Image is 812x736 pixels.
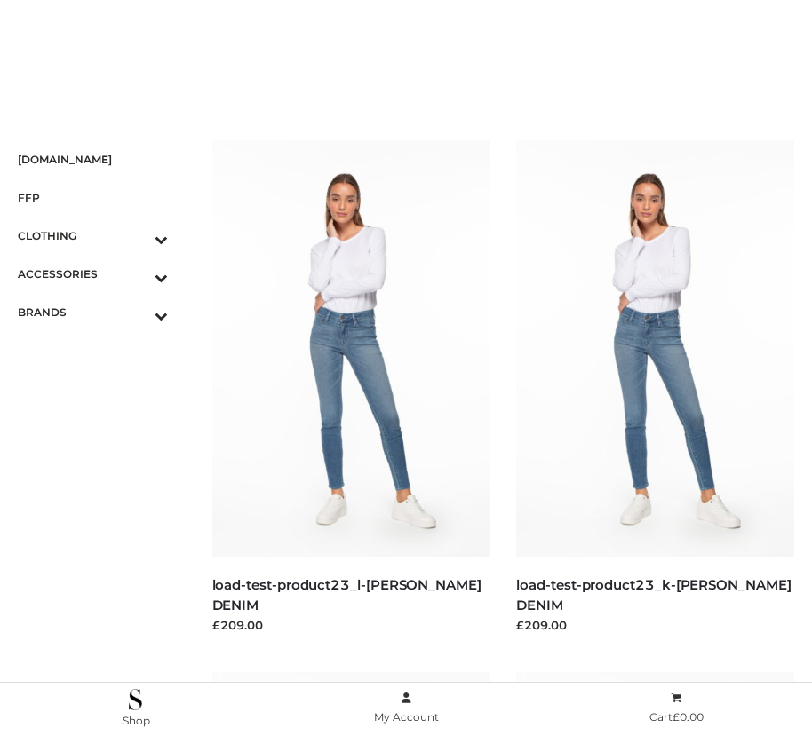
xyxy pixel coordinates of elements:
[106,255,168,293] button: Toggle Submenu
[18,255,168,293] a: ACCESSORIESToggle Submenu
[212,576,482,613] a: load-test-product23_l-[PERSON_NAME] DENIM
[18,149,168,170] span: [DOMAIN_NAME]
[18,187,168,208] span: FFP
[516,576,791,613] a: load-test-product23_k-[PERSON_NAME] DENIM
[541,688,812,728] a: Cart£0.00
[106,293,168,331] button: Toggle Submenu
[673,710,680,724] span: £
[18,302,168,322] span: BRANDS
[212,616,490,634] div: £209.00
[18,140,168,178] a: [DOMAIN_NAME]
[18,226,168,246] span: CLOTHING
[516,616,794,634] div: £209.00
[18,293,168,331] a: BRANDSToggle Submenu
[673,710,704,724] bdi: 0.00
[18,264,168,284] span: ACCESSORIES
[106,217,168,255] button: Toggle Submenu
[18,217,168,255] a: CLOTHINGToggle Submenu
[374,710,439,724] span: My Account
[120,714,150,727] span: .Shop
[649,710,704,724] span: Cart
[18,178,168,217] a: FFP
[271,688,542,728] a: My Account
[129,689,142,710] img: .Shop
